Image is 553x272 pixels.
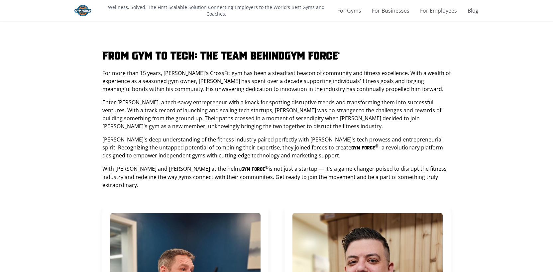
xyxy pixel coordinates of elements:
[74,5,91,16] img: Gym Force Logo
[102,69,451,93] p: For more than 15 years, [PERSON_NAME]'s CrossFit gym has been a steadfast beacon of community and...
[265,164,269,170] span: ®
[372,7,409,15] a: For Businesses
[102,98,451,130] p: Enter [PERSON_NAME], a tech-savvy entrepreneur with a knack for spotting disruptive trends and tr...
[98,4,335,17] p: Wellness, Solved. The First Scalable Solution Connecting Employers to the World's Best Gyms and C...
[338,51,340,55] span: ®
[102,48,451,61] h1: From Gym to Tech: The Team Behind
[468,7,479,15] a: Blog
[351,145,375,150] span: Gym Force
[337,7,361,15] a: For Gyms
[241,166,265,172] span: Gym Force
[102,136,451,159] p: [PERSON_NAME]'s deep understanding of the fitness industry paired perfectly with [PERSON_NAME]'s ...
[102,165,451,189] p: With [PERSON_NAME] and [PERSON_NAME] at the helm, is not just a startup — it's a game-changer poi...
[284,48,338,60] span: Gym Force
[375,143,379,149] span: ®
[420,7,457,15] a: For Employees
